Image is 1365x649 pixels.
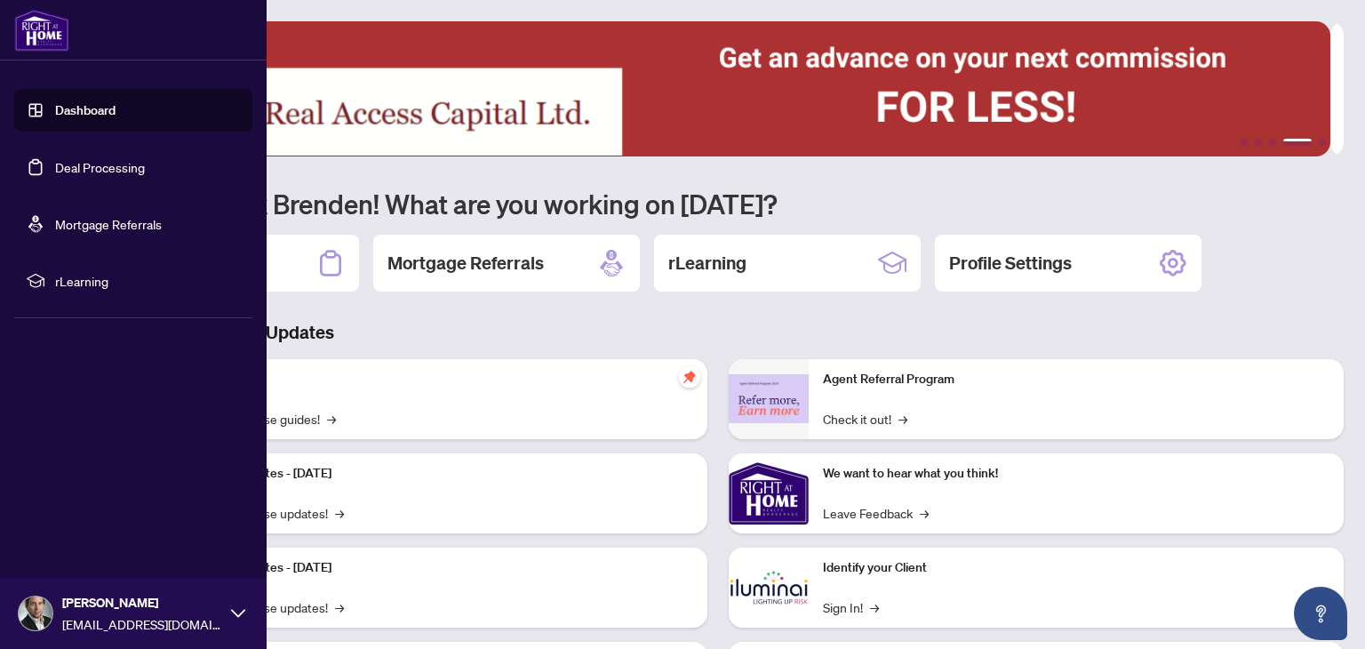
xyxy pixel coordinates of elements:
button: 4 [1283,139,1312,146]
p: Agent Referral Program [823,370,1329,389]
h2: Profile Settings [949,251,1072,276]
a: Leave Feedback→ [823,503,929,523]
span: → [335,597,344,617]
p: Identify your Client [823,558,1329,578]
p: Platform Updates - [DATE] [187,464,693,484]
button: 1 [1241,139,1248,146]
button: Open asap [1294,587,1347,640]
span: → [335,503,344,523]
button: 5 [1319,139,1326,146]
span: → [327,409,336,429]
h2: rLearning [668,251,746,276]
p: Self-Help [187,370,693,389]
p: Platform Updates - [DATE] [187,558,693,578]
span: [PERSON_NAME] [62,593,222,613]
button: 2 [1255,139,1262,146]
h3: Brokerage & Industry Updates [92,320,1344,345]
span: → [898,409,907,429]
h1: Welcome back Brenden! What are you working on [DATE]? [92,187,1344,220]
img: Profile Icon [19,597,52,630]
h2: Mortgage Referrals [387,251,544,276]
span: [EMAIL_ADDRESS][DOMAIN_NAME] [62,614,222,634]
a: Deal Processing [55,159,145,175]
img: Slide 3 [92,21,1330,156]
a: Check it out!→ [823,409,907,429]
img: We want to hear what you think! [729,453,809,533]
button: 3 [1269,139,1276,146]
a: Dashboard [55,102,116,118]
p: We want to hear what you think! [823,464,1329,484]
span: → [920,503,929,523]
span: pushpin [679,366,700,388]
img: logo [14,9,69,52]
img: Agent Referral Program [729,374,809,423]
span: rLearning [55,271,240,291]
img: Identify your Client [729,548,809,628]
a: Sign In!→ [823,597,879,617]
a: Mortgage Referrals [55,216,162,232]
span: → [870,597,879,617]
